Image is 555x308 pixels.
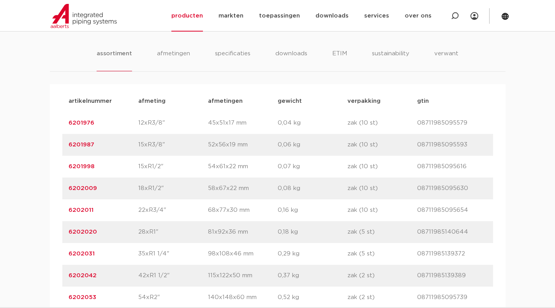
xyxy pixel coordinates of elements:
[208,249,278,259] p: 98x108x46 mm
[69,142,94,148] a: 6201987
[138,97,208,106] p: afmeting
[208,293,278,302] p: 140x148x60 mm
[208,162,278,171] p: 54x61x22 mm
[208,227,278,237] p: 81x92x36 mm
[278,293,347,302] p: 0,52 kg
[417,97,487,106] p: gtin
[208,118,278,128] p: 45x51x17 mm
[417,118,487,128] p: 08711985095579
[138,271,208,280] p: 42xR1 1/2"
[69,251,95,257] a: 6202031
[208,140,278,150] p: 52x56x19 mm
[138,249,208,259] p: 35xR1 1/4"
[347,293,417,302] p: zak (2 st)
[138,118,208,128] p: 12xR3/8"
[69,185,97,191] a: 6202009
[97,49,132,71] li: assortiment
[417,140,487,150] p: 08711985095593
[278,206,347,215] p: 0,16 kg
[417,206,487,215] p: 08711985095654
[275,49,307,71] li: downloads
[157,49,190,71] li: afmetingen
[278,227,347,237] p: 0,18 kg
[417,293,487,302] p: 08711985095739
[347,249,417,259] p: zak (5 st)
[278,249,347,259] p: 0,29 kg
[347,140,417,150] p: zak (10 st)
[215,49,250,71] li: specificaties
[347,227,417,237] p: zak (5 st)
[208,184,278,193] p: 58x67x22 mm
[347,271,417,280] p: zak (2 st)
[69,120,94,126] a: 6201976
[208,271,278,280] p: 115x122x50 mm
[347,184,417,193] p: zak (10 st)
[347,206,417,215] p: zak (10 st)
[347,118,417,128] p: zak (10 st)
[417,162,487,171] p: 08711985095616
[278,97,347,106] p: gewicht
[69,294,96,300] a: 6202053
[347,97,417,106] p: verpakking
[372,49,409,71] li: sustainability
[417,227,487,237] p: 08711985140644
[417,271,487,280] p: 08711985139389
[417,249,487,259] p: 08711985139372
[138,162,208,171] p: 15xR1/2"
[208,206,278,215] p: 68x77x30 mm
[138,140,208,150] p: 15xR3/8"
[69,164,95,169] a: 6201998
[278,162,347,171] p: 0,07 kg
[278,271,347,280] p: 0,37 kg
[347,162,417,171] p: zak (10 st)
[278,118,347,128] p: 0,04 kg
[434,49,458,71] li: verwant
[138,227,208,237] p: 28xR1"
[138,184,208,193] p: 18xR1/2"
[138,206,208,215] p: 22xR3/4"
[332,49,347,71] li: ETIM
[208,97,278,106] p: afmetingen
[69,273,97,278] a: 6202042
[138,293,208,302] p: 54xR2"
[69,97,138,106] p: artikelnummer
[278,140,347,150] p: 0,06 kg
[417,184,487,193] p: 08711985095630
[69,207,93,213] a: 6202011
[278,184,347,193] p: 0,08 kg
[69,229,97,235] a: 6202020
